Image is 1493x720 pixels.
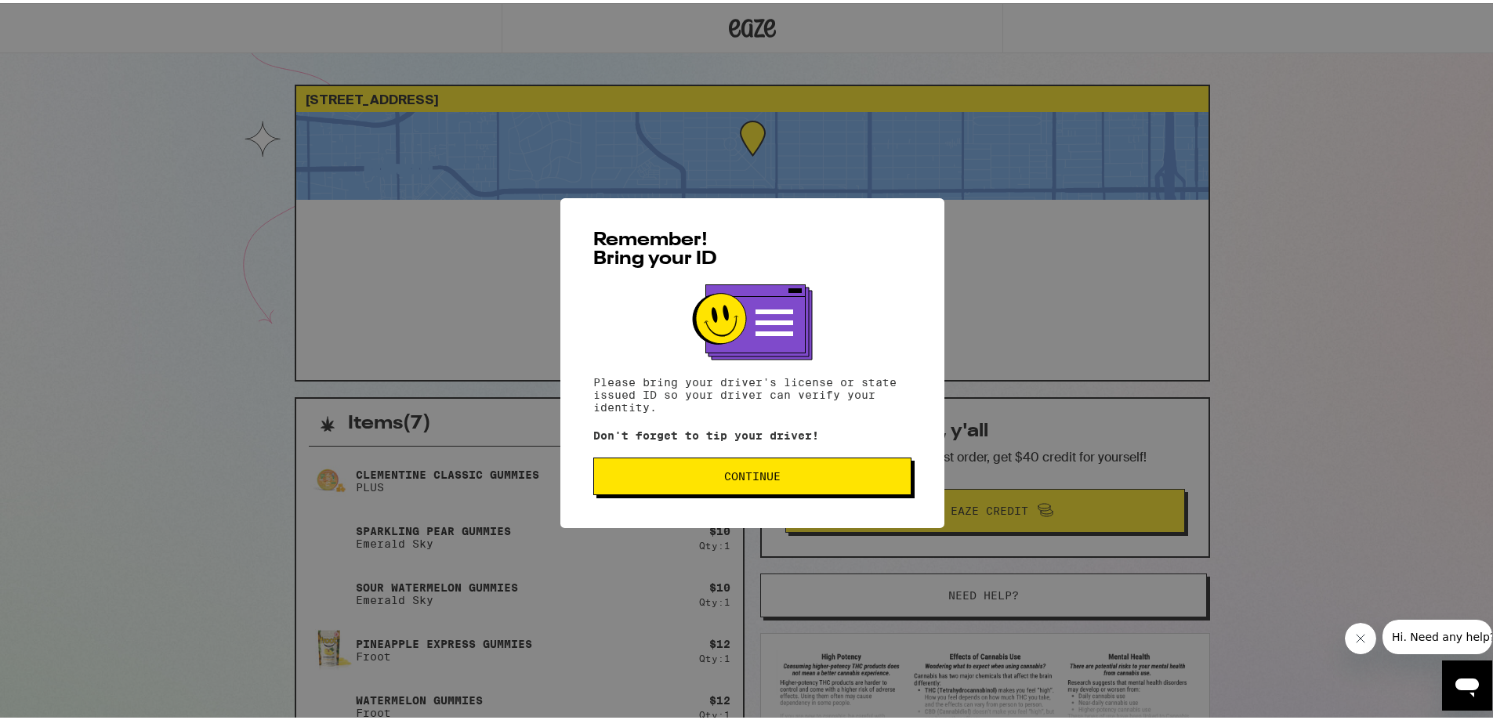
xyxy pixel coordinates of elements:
[593,426,911,439] p: Don't forget to tip your driver!
[1442,657,1492,707] iframe: 開啟傳訊視窗按鈕
[724,468,781,479] span: Continue
[593,454,911,492] button: Continue
[1382,617,1492,651] iframe: 來自公司的訊息
[9,11,113,24] span: Hi. Need any help?
[1345,620,1376,651] iframe: 關閉訊息
[593,373,911,411] p: Please bring your driver's license or state issued ID so your driver can verify your identity.
[593,228,717,266] span: Remember! Bring your ID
